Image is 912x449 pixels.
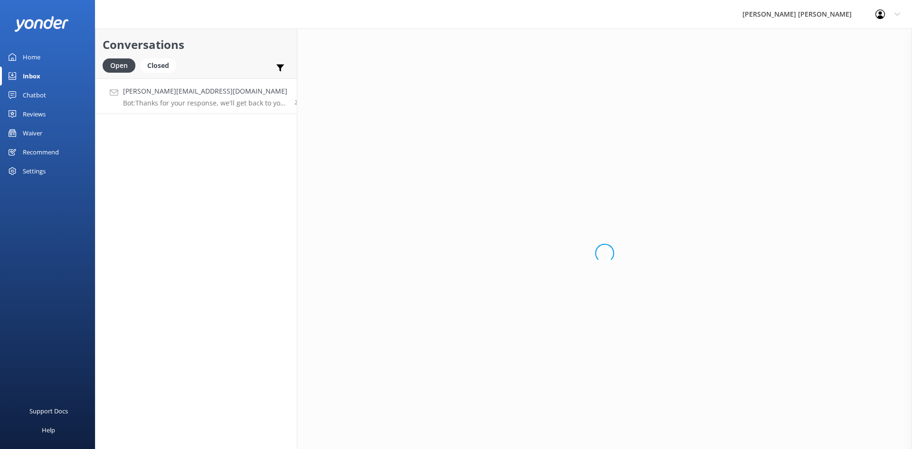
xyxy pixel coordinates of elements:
img: yonder-white-logo.png [14,16,69,32]
div: Support Docs [29,401,68,420]
a: [PERSON_NAME][EMAIL_ADDRESS][DOMAIN_NAME]Bot:Thanks for your response, we'll get back to you as s... [95,78,297,114]
div: Home [23,48,40,67]
div: Settings [23,162,46,181]
h2: Conversations [103,36,290,54]
a: Open [103,60,140,70]
div: Closed [140,58,176,73]
div: Waiver [23,124,42,143]
div: Reviews [23,105,46,124]
a: Closed [140,60,181,70]
h4: [PERSON_NAME][EMAIL_ADDRESS][DOMAIN_NAME] [123,86,287,96]
p: Bot: Thanks for your response, we'll get back to you as soon as we can during opening hours. [123,99,287,107]
div: Recommend [23,143,59,162]
span: Sep 04 2025 01:35pm (UTC +12:00) Pacific/Auckland [294,98,305,106]
div: Inbox [23,67,40,86]
div: Help [42,420,55,439]
div: Chatbot [23,86,46,105]
div: Open [103,58,135,73]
